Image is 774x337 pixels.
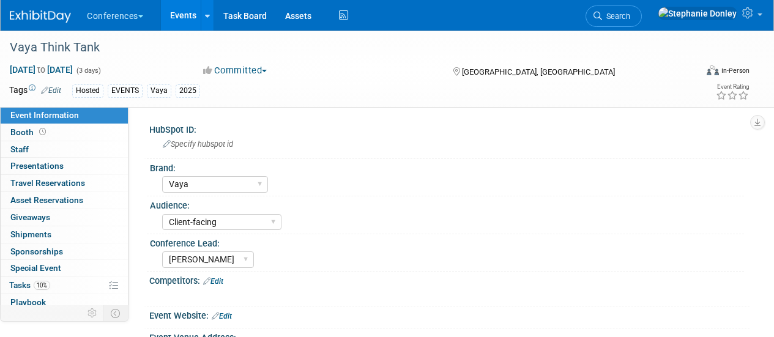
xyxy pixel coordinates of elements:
[1,107,128,124] a: Event Information
[203,277,223,286] a: Edit
[10,297,46,307] span: Playbook
[10,263,61,273] span: Special Event
[41,86,61,95] a: Edit
[150,159,744,174] div: Brand:
[1,243,128,260] a: Sponsorships
[212,312,232,320] a: Edit
[149,272,750,287] div: Competitors:
[1,192,128,209] a: Asset Reservations
[602,12,630,21] span: Search
[150,234,744,250] div: Conference Lead:
[199,64,272,77] button: Committed
[707,65,719,75] img: Format-Inperson.png
[1,175,128,191] a: Travel Reservations
[34,281,50,290] span: 10%
[462,67,615,76] span: [GEOGRAPHIC_DATA], [GEOGRAPHIC_DATA]
[9,280,50,290] span: Tasks
[82,305,103,321] td: Personalize Event Tab Strip
[658,7,737,20] img: Stephanie Donley
[37,127,48,136] span: Booth not reserved yet
[1,277,128,294] a: Tasks10%
[10,161,64,171] span: Presentations
[6,37,687,59] div: Vaya Think Tank
[641,64,750,82] div: Event Format
[10,229,51,239] span: Shipments
[10,178,85,188] span: Travel Reservations
[150,196,744,212] div: Audience:
[1,209,128,226] a: Giveaways
[149,120,750,136] div: HubSpot ID:
[1,260,128,276] a: Special Event
[75,67,101,75] span: (3 days)
[10,144,29,154] span: Staff
[9,64,73,75] span: [DATE] [DATE]
[1,124,128,141] a: Booth
[149,306,750,322] div: Event Website:
[10,195,83,205] span: Asset Reservations
[72,84,103,97] div: Hosted
[163,139,233,149] span: Specify hubspot id
[586,6,642,27] a: Search
[721,66,750,75] div: In-Person
[716,84,749,90] div: Event Rating
[10,10,71,23] img: ExhibitDay
[1,294,128,311] a: Playbook
[1,158,128,174] a: Presentations
[1,141,128,158] a: Staff
[176,84,200,97] div: 2025
[108,84,143,97] div: EVENTS
[1,226,128,243] a: Shipments
[35,65,47,75] span: to
[103,305,128,321] td: Toggle Event Tabs
[10,127,48,137] span: Booth
[10,212,50,222] span: Giveaways
[10,246,63,256] span: Sponsorships
[10,110,79,120] span: Event Information
[147,84,171,97] div: Vaya
[9,84,61,98] td: Tags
